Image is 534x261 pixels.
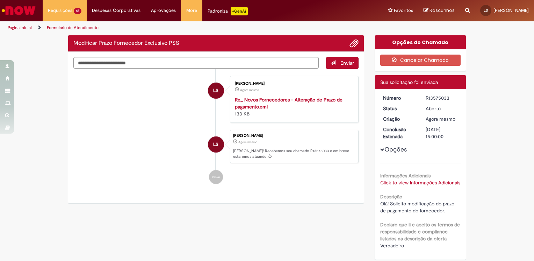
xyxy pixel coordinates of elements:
span: LS [213,136,218,153]
button: Cancelar Chamado [380,55,461,66]
span: Agora mesmo [238,140,257,144]
div: Aberto [426,105,458,112]
a: Formulário de Atendimento [47,25,99,30]
b: Descrição [380,193,402,200]
img: ServiceNow [1,3,37,17]
span: More [186,7,197,14]
ul: Trilhas de página [5,21,351,34]
div: Padroniza [208,7,248,15]
p: [PERSON_NAME]! Recebemos seu chamado R13575033 e em breve estaremos atuando. [233,148,355,159]
button: Adicionar anexos [349,39,359,48]
div: 133 KB [235,96,351,117]
dt: Conclusão Estimada [378,126,421,140]
a: Re_ Novos Fornecedores - Alteração de Prazo de pagamento.eml [235,97,342,110]
h2: Modificar Prazo Fornecedor Exclusivo PSS Histórico de tíquete [73,40,179,47]
div: Opções do Chamado [375,35,466,49]
a: Rascunhos [424,7,455,14]
a: Página inicial [8,25,32,30]
dt: Criação [378,115,421,122]
span: Verdadeiro [380,242,404,249]
span: Requisições [48,7,72,14]
time: 29/09/2025 08:46:42 [238,140,257,144]
time: 29/09/2025 08:46:29 [240,88,259,92]
div: [PERSON_NAME] [233,134,355,138]
span: LS [213,82,218,99]
span: LS [484,8,488,13]
div: 29/09/2025 08:46:42 [426,115,458,122]
li: Lidiane Scotti Santos [73,130,359,163]
div: R13575033 [426,94,458,101]
span: 45 [74,8,81,14]
ul: Histórico de tíquete [73,69,359,191]
span: Rascunhos [430,7,455,14]
span: Olá! Solicito modificação do prazo de pagamento do fornecedor. [380,200,456,214]
b: Informações Adicionais [380,172,431,179]
span: Enviar [340,60,354,66]
span: Agora mesmo [426,116,455,122]
span: Favoritos [394,7,413,14]
time: 29/09/2025 08:46:42 [426,116,455,122]
b: Declaro que li e aceito os termos de responsabilidade e compliance listados na descrição da oferta [380,221,460,242]
p: +GenAi [231,7,248,15]
a: Click to view Informações Adicionais [380,179,460,186]
span: Aprovações [151,7,176,14]
textarea: Digite sua mensagem aqui... [73,57,319,69]
div: [DATE] 15:00:00 [426,126,458,140]
span: [PERSON_NAME] [493,7,529,13]
dt: Status [378,105,421,112]
span: Despesas Corporativas [92,7,140,14]
div: [PERSON_NAME] [235,82,351,86]
span: Agora mesmo [240,88,259,92]
dt: Número [378,94,421,101]
span: Sua solicitação foi enviada [380,79,438,85]
div: Lidiane Scotti Santos [208,83,224,99]
button: Enviar [326,57,359,69]
div: Lidiane Scotti Santos [208,136,224,153]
